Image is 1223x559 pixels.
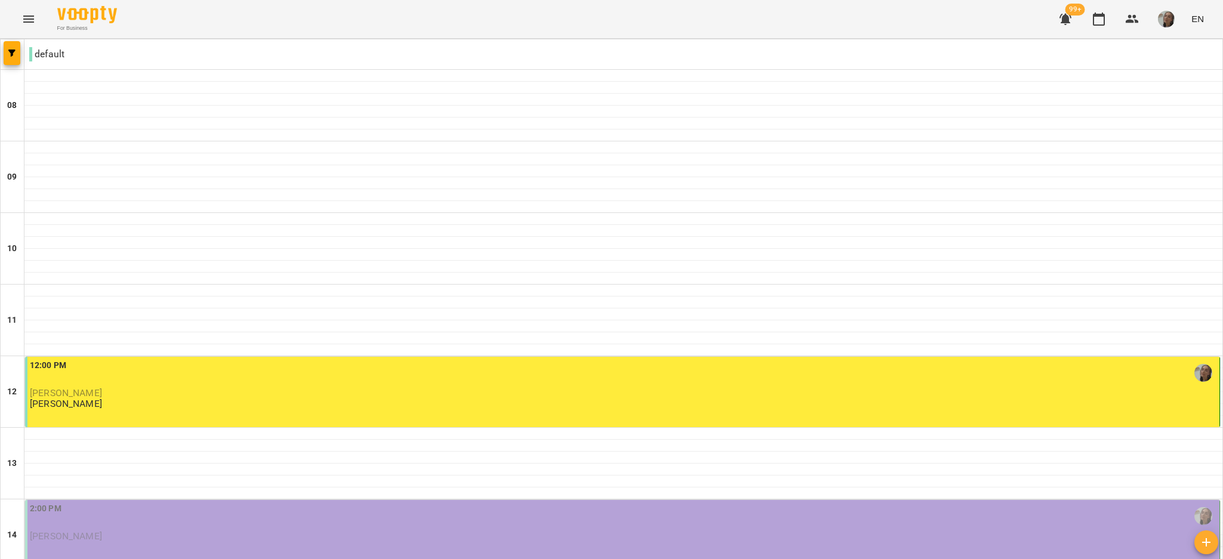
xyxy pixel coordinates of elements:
h6: 08 [7,99,17,112]
label: 12:00 PM [30,359,66,372]
span: [PERSON_NAME] [30,387,102,399]
h6: 12 [7,385,17,399]
h6: 14 [7,529,17,542]
p: default [29,47,64,61]
span: 99+ [1065,4,1085,16]
img: Євгенія Тютюнникова [1194,364,1212,382]
h6: 13 [7,457,17,470]
img: Voopty Logo [57,6,117,23]
h6: 11 [7,314,17,327]
button: Menu [14,5,43,33]
span: EN [1191,13,1204,25]
img: Євгенія Тютюнникова [1194,507,1212,525]
p: [PERSON_NAME] [30,399,102,409]
label: 2:00 PM [30,502,61,515]
h6: 10 [7,242,17,255]
img: 58bf4a397342a29a09d587cea04c76fb.jpg [1158,11,1175,27]
button: EN [1187,8,1209,30]
span: [PERSON_NAME] [30,530,102,542]
h6: 09 [7,171,17,184]
button: Add lesson [1194,530,1218,554]
span: For Business [57,24,117,32]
